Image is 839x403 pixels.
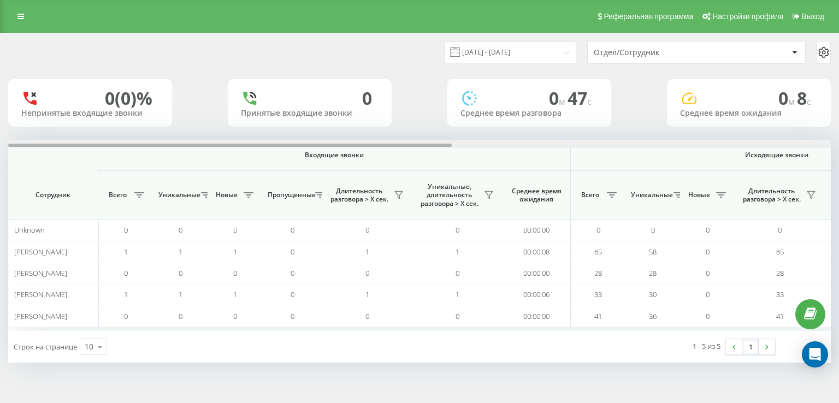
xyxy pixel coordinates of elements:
[649,247,657,257] span: 58
[233,225,237,235] span: 0
[594,48,724,57] div: Отдел/Сотрудник
[179,289,182,299] span: 1
[104,191,131,199] span: Всего
[740,187,803,204] span: Длительность разговора > Х сек.
[503,263,571,284] td: 00:00:00
[233,268,237,278] span: 0
[576,191,604,199] span: Всего
[596,225,600,235] span: 0
[594,268,602,278] span: 28
[14,311,67,321] span: [PERSON_NAME]
[105,88,152,109] div: 0 (0)%
[503,305,571,327] td: 00:00:00
[179,268,182,278] span: 0
[706,225,710,235] span: 0
[456,268,459,278] span: 0
[233,311,237,321] span: 0
[594,311,602,321] span: 41
[362,88,372,109] div: 0
[706,311,710,321] span: 0
[594,289,602,299] span: 33
[776,289,784,299] span: 33
[511,187,562,204] span: Среднее время ожидания
[291,225,294,235] span: 0
[21,109,159,118] div: Непринятые входящие звонки
[778,225,782,235] span: 0
[776,268,784,278] span: 28
[179,225,182,235] span: 0
[14,289,67,299] span: [PERSON_NAME]
[712,12,783,21] span: Настройки профиля
[651,225,655,235] span: 0
[124,311,128,321] span: 0
[124,247,128,257] span: 1
[587,96,592,108] span: c
[568,86,592,110] span: 47
[365,247,369,257] span: 1
[460,109,598,118] div: Среднее время разговора
[456,247,459,257] span: 1
[179,247,182,257] span: 1
[604,12,693,21] span: Реферальная программа
[807,96,811,108] span: c
[127,151,542,159] span: Входящие звонки
[503,284,571,305] td: 00:00:06
[365,311,369,321] span: 0
[268,191,312,199] span: Пропущенные
[241,109,379,118] div: Принятые входящие звонки
[503,220,571,241] td: 00:00:00
[14,268,67,278] span: [PERSON_NAME]
[559,96,568,108] span: м
[649,289,657,299] span: 30
[291,268,294,278] span: 0
[594,247,602,257] span: 65
[17,191,88,199] span: Сотрудник
[788,96,797,108] span: м
[124,289,128,299] span: 1
[649,311,657,321] span: 36
[365,225,369,235] span: 0
[503,241,571,262] td: 00:00:08
[776,311,784,321] span: 41
[686,191,713,199] span: Новые
[14,342,77,352] span: Строк на странице
[680,109,818,118] div: Среднее время ожидания
[291,311,294,321] span: 0
[328,187,391,204] span: Длительность разговора > Х сек.
[456,289,459,299] span: 1
[456,225,459,235] span: 0
[158,191,198,199] span: Уникальные
[233,289,237,299] span: 1
[124,268,128,278] span: 0
[291,247,294,257] span: 0
[291,289,294,299] span: 0
[801,12,824,21] span: Выход
[706,268,710,278] span: 0
[693,341,720,352] div: 1 - 5 из 5
[418,182,481,208] span: Уникальные, длительность разговора > Х сек.
[778,86,797,110] span: 0
[797,86,811,110] span: 8
[365,268,369,278] span: 0
[179,311,182,321] span: 0
[742,339,759,354] a: 1
[365,289,369,299] span: 1
[213,191,240,199] span: Новые
[124,225,128,235] span: 0
[85,341,93,352] div: 10
[14,247,67,257] span: [PERSON_NAME]
[549,86,568,110] span: 0
[14,225,45,235] span: Unknown
[631,191,670,199] span: Уникальные
[706,247,710,257] span: 0
[649,268,657,278] span: 28
[233,247,237,257] span: 1
[802,341,828,368] div: Open Intercom Messenger
[706,289,710,299] span: 0
[456,311,459,321] span: 0
[776,247,784,257] span: 65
